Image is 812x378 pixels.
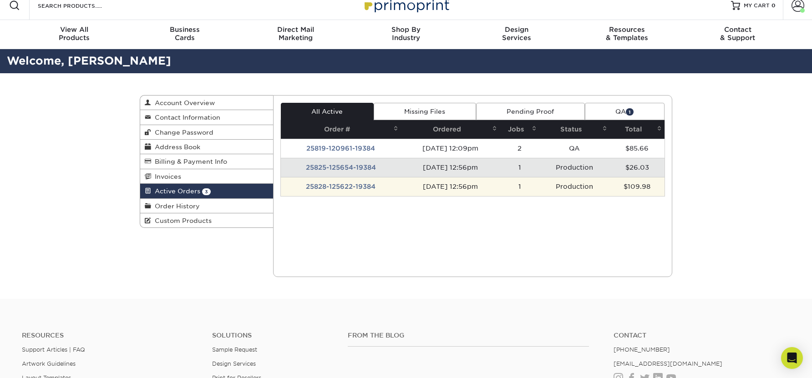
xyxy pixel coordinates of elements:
a: Address Book [140,140,273,154]
h4: Solutions [212,332,334,339]
div: Open Intercom Messenger [781,347,803,369]
div: Services [461,25,572,42]
span: Invoices [151,173,181,180]
h4: Resources [22,332,198,339]
span: Design [461,25,572,34]
a: Custom Products [140,213,273,227]
a: Contact Information [140,110,273,125]
td: [DATE] 12:56pm [401,177,500,196]
a: Change Password [140,125,273,140]
span: Direct Mail [240,25,351,34]
a: Shop ByIndustry [351,20,462,49]
td: 2 [500,139,539,158]
th: Total [610,120,665,139]
a: Design Services [212,360,256,367]
td: 25825-125654-19384 [281,158,401,177]
iframe: Google Customer Reviews [2,350,77,375]
span: Active Orders [151,187,200,195]
td: 1 [500,158,539,177]
a: Support Articles | FAQ [22,346,85,353]
a: QA1 [585,103,665,120]
td: 25828-125622-19384 [281,177,401,196]
a: Invoices [140,169,273,184]
th: Order # [281,120,401,139]
span: Contact Information [151,114,220,121]
h4: From the Blog [348,332,589,339]
div: Industry [351,25,462,42]
span: Account Overview [151,99,215,106]
div: & Support [682,25,793,42]
a: Resources& Templates [572,20,682,49]
a: View AllProducts [19,20,130,49]
span: Contact [682,25,793,34]
span: Resources [572,25,682,34]
a: Order History [140,199,273,213]
div: & Templates [572,25,682,42]
td: QA [539,139,610,158]
span: Order History [151,202,200,210]
td: 25819-120961-19384 [281,139,401,158]
span: Custom Products [151,217,212,224]
span: Shop By [351,25,462,34]
th: Status [539,120,610,139]
span: Billing & Payment Info [151,158,227,165]
a: Direct MailMarketing [240,20,351,49]
a: [PHONE_NUMBER] [614,346,670,353]
a: Contact [614,332,790,339]
td: $26.03 [610,158,665,177]
td: 1 [500,177,539,196]
td: Production [539,158,610,177]
span: MY CART [744,2,770,10]
a: Sample Request [212,346,257,353]
a: Contact& Support [682,20,793,49]
span: Business [130,25,240,34]
td: [DATE] 12:09pm [401,139,500,158]
td: $85.66 [610,139,665,158]
span: Change Password [151,129,213,136]
td: Production [539,177,610,196]
th: Jobs [500,120,539,139]
div: Marketing [240,25,351,42]
td: $109.98 [610,177,665,196]
div: Products [19,25,130,42]
a: Active Orders 3 [140,184,273,198]
th: Ordered [401,120,500,139]
a: BusinessCards [130,20,240,49]
span: Address Book [151,143,200,151]
td: [DATE] 12:56pm [401,158,500,177]
a: Missing Files [374,103,476,120]
a: DesignServices [461,20,572,49]
span: 0 [771,2,776,9]
span: 1 [626,108,634,115]
a: Account Overview [140,96,273,110]
a: Billing & Payment Info [140,154,273,169]
div: Cards [130,25,240,42]
a: All Active [281,103,374,120]
a: [EMAIL_ADDRESS][DOMAIN_NAME] [614,360,722,367]
a: Pending Proof [476,103,585,120]
span: View All [19,25,130,34]
span: 3 [202,188,211,195]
